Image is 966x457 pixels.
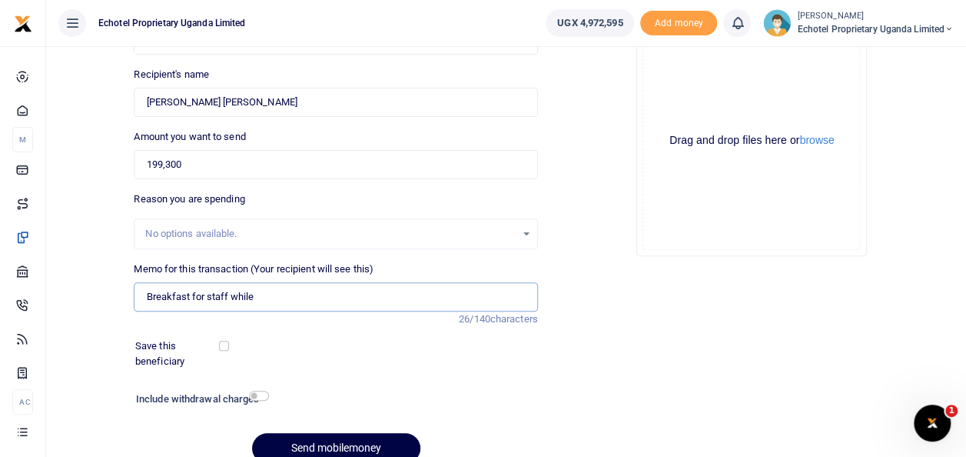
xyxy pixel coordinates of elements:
a: logo-small logo-large logo-large [14,17,32,28]
img: profile-user [763,9,791,37]
span: 26/140 [459,313,490,325]
div: File Uploader [636,25,867,256]
a: Add money [640,16,717,28]
span: characters [490,313,538,325]
input: Loading name... [134,88,537,117]
label: Save this beneficiary [135,339,221,369]
span: Add money [640,11,717,36]
li: Wallet ballance [539,9,640,37]
label: Amount you want to send [134,129,245,145]
iframe: Intercom live chat [914,405,951,442]
input: UGX [134,150,537,179]
a: UGX 4,972,595 [546,9,634,37]
button: browse [799,135,834,145]
li: M [12,127,33,152]
label: Recipient's name [134,67,209,82]
img: logo-small [14,15,32,33]
span: Echotel Proprietary Uganda Limited [92,16,251,30]
span: UGX 4,972,595 [557,15,622,31]
small: [PERSON_NAME] [797,10,954,23]
span: 1 [945,405,958,417]
li: Ac [12,389,33,415]
a: profile-user [PERSON_NAME] Echotel Proprietary Uganda Limited [763,9,954,37]
h6: Include withdrawal charges [136,393,262,405]
span: Echotel Proprietary Uganda Limited [797,22,954,36]
div: Drag and drop files here or [643,133,860,148]
input: Enter extra information [134,282,537,312]
li: Toup your wallet [640,11,717,36]
label: Memo for this transaction (Your recipient will see this) [134,262,373,277]
div: No options available. [145,226,515,242]
label: Reason you are spending [134,192,244,207]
